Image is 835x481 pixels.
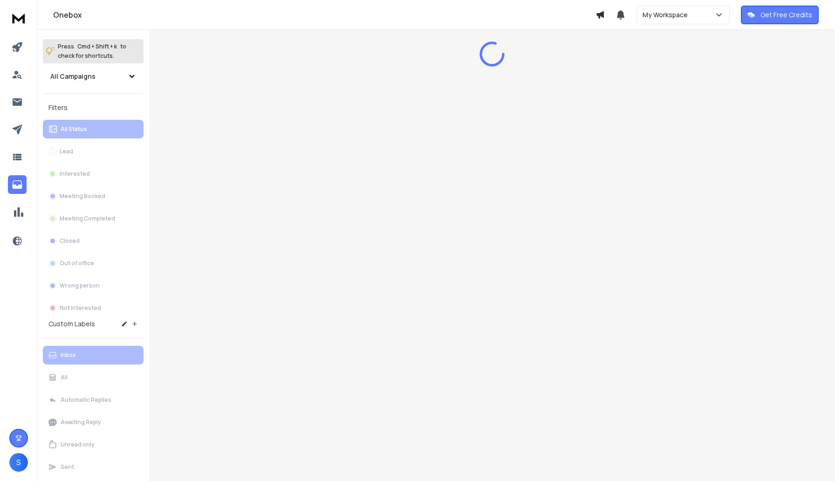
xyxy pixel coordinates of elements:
button: S [9,453,28,472]
button: All Campaigns [43,67,144,86]
p: Get Free Credits [760,10,812,20]
span: Cmd + Shift + k [76,41,118,52]
p: Press to check for shortcuts. [58,42,126,61]
img: logo [9,9,28,27]
h1: Onebox [53,9,595,21]
button: Get Free Credits [741,6,819,24]
h3: Filters [43,101,144,114]
h1: All Campaigns [50,72,96,81]
p: My Workspace [643,10,691,20]
h3: Custom Labels [48,319,95,329]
